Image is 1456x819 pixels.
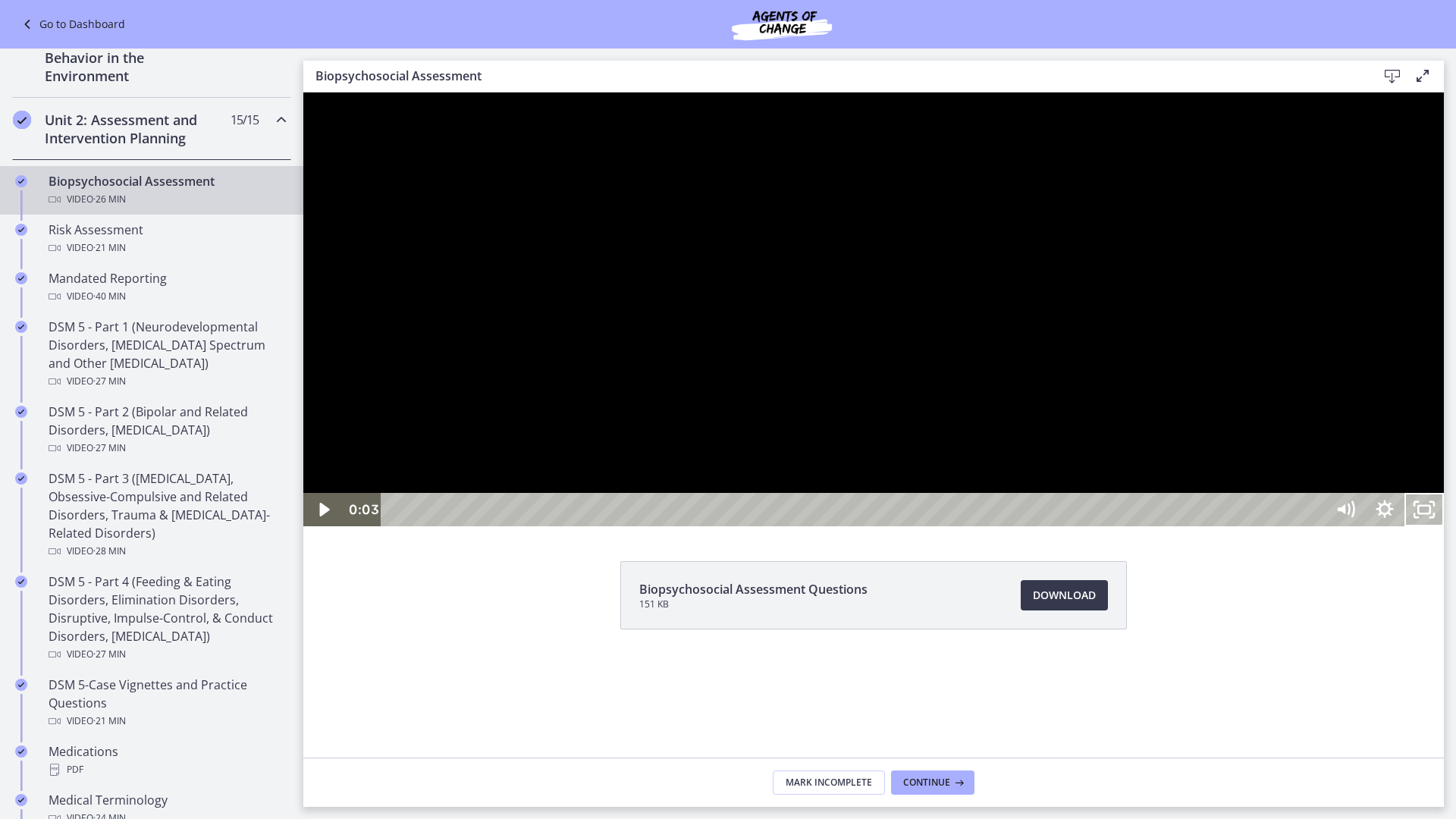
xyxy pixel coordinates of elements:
div: Video [49,439,285,457]
div: Video [49,239,285,257]
span: · 27 min [93,645,126,664]
div: Risk Assessment [49,221,285,257]
div: Video [49,712,285,730]
iframe: Video Lesson [303,93,1444,526]
div: PDF [49,761,285,779]
i: Completed [15,224,27,236]
span: Biopsychosocial Assessment Questions [639,580,868,598]
span: · 27 min [93,372,126,391]
div: Video [49,287,285,306]
span: · 28 min [93,542,126,560]
div: DSM 5 - Part 3 ([MEDICAL_DATA], Obsessive-Compulsive and Related Disorders, Trauma & [MEDICAL_DAT... [49,469,285,560]
i: Completed [13,111,31,129]
span: · 40 min [93,287,126,306]
button: Continue [891,770,974,795]
span: Mark Incomplete [786,777,872,789]
span: · 27 min [93,439,126,457]
span: Download [1033,586,1096,604]
div: DSM 5 - Part 4 (Feeding & Eating Disorders, Elimination Disorders, Disruptive, Impulse-Control, &... [49,573,285,664]
div: DSM 5 - Part 1 (Neurodevelopmental Disorders, [MEDICAL_DATA] Spectrum and Other [MEDICAL_DATA]) [49,318,285,391]
div: Video [49,645,285,664]
i: Completed [15,406,27,418]
i: Completed [15,272,27,284]
span: 151 KB [639,598,868,610]
div: Mandated Reporting [49,269,285,306]
div: Biopsychosocial Assessment [49,172,285,209]
h2: Unit 2: Assessment and Intervention Planning [45,111,230,147]
i: Completed [15,321,27,333]
h2: Unit 1: Human Development, Diversity and Behavior in the Environment [45,12,230,85]
i: Completed [15,745,27,758]
span: · 21 min [93,239,126,257]
button: Unfullscreen [1101,400,1141,434]
button: Mute [1022,400,1062,434]
button: Show settings menu [1062,400,1101,434]
img: Agents of Change [691,6,873,42]
span: 15 / 15 [231,111,259,129]
span: Continue [903,777,950,789]
i: Completed [15,679,27,691]
button: Mark Incomplete [773,770,885,795]
div: Medications [49,742,285,779]
a: Go to Dashboard [18,15,125,33]
div: DSM 5 - Part 2 (Bipolar and Related Disorders, [MEDICAL_DATA]) [49,403,285,457]
a: Download [1021,580,1108,610]
span: · 26 min [93,190,126,209]
div: DSM 5-Case Vignettes and Practice Questions [49,676,285,730]
i: Completed [15,472,27,485]
i: Completed [15,576,27,588]
div: Video [49,542,285,560]
i: Completed [15,175,27,187]
div: Video [49,372,285,391]
i: Completed [15,794,27,806]
div: Video [49,190,285,209]
h3: Biopsychosocial Assessment [315,67,1353,85]
span: · 21 min [93,712,126,730]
